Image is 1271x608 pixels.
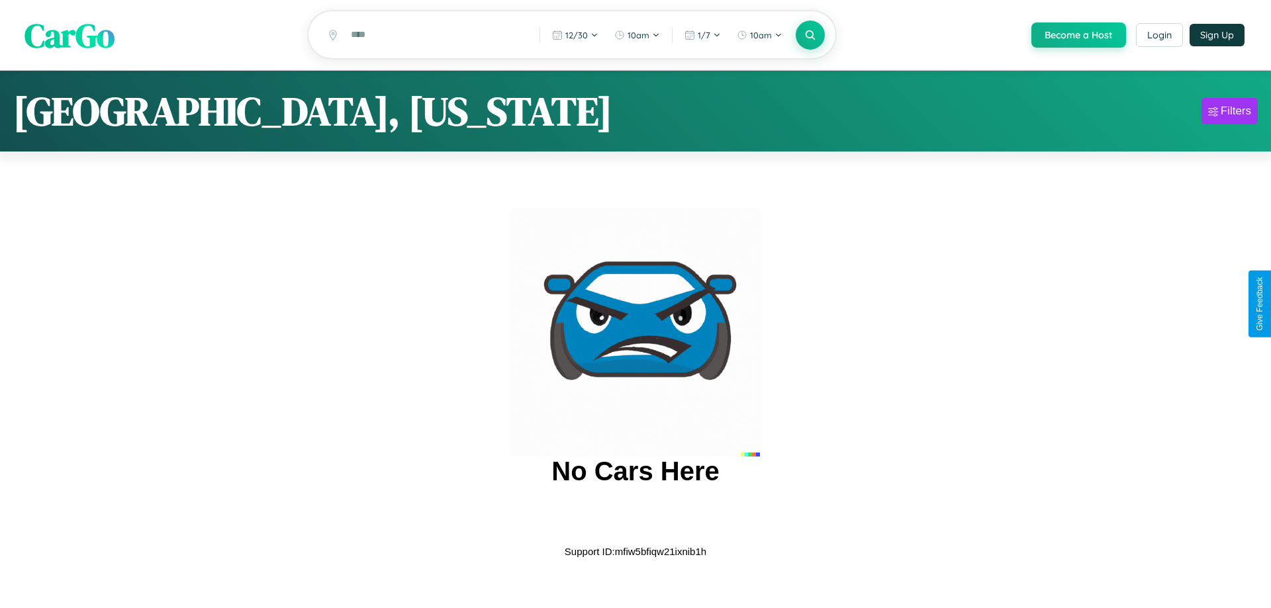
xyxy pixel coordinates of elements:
button: Become a Host [1031,22,1126,48]
button: 10am [608,24,667,46]
button: 10am [730,24,789,46]
button: 1/7 [678,24,728,46]
span: 10am [628,30,649,40]
button: Filters [1201,98,1258,124]
span: 1 / 7 [698,30,710,40]
p: Support ID: mfiw5bfiqw21ixnib1h [565,543,706,560]
span: CarGo [24,12,115,58]
img: car [511,208,760,456]
div: Filters [1221,105,1251,118]
span: 10am [750,30,772,40]
button: 12/30 [545,24,605,46]
h2: No Cars Here [551,456,719,486]
button: Sign Up [1190,24,1245,46]
div: Give Feedback [1255,277,1264,331]
button: Login [1136,23,1183,47]
span: 12 / 30 [565,30,588,40]
h1: [GEOGRAPHIC_DATA], [US_STATE] [13,84,612,138]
